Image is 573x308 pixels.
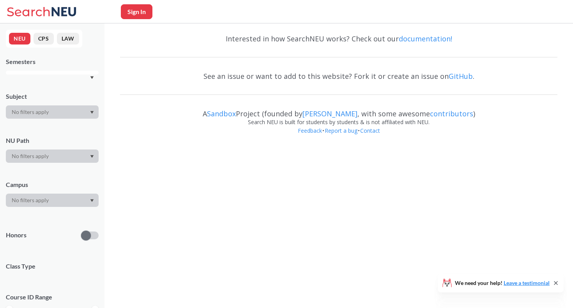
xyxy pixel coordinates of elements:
[297,127,322,134] a: Feedback
[455,280,550,286] span: We need your help!
[6,194,99,207] div: Dropdown arrow
[57,33,79,45] button: LAW
[6,136,99,145] div: NU Path
[6,262,99,271] span: Class Type
[6,92,99,101] div: Subject
[90,111,94,114] svg: Dropdown arrow
[120,65,557,87] div: See an issue or want to add to this website? Fork it or create an issue on .
[121,4,152,19] button: Sign In
[302,109,357,118] a: [PERSON_NAME]
[90,76,94,79] svg: Dropdown arrow
[6,105,99,119] div: Dropdown arrow
[6,180,99,189] div: Campus
[120,126,557,147] div: • •
[120,27,557,50] div: Interested in how SearchNEU works? Check out our
[324,127,358,134] a: Report a bug
[120,118,557,126] div: Search NEU is built for students by students & is not affiliated with NEU.
[207,109,236,118] a: Sandbox
[6,150,99,163] div: Dropdown arrow
[9,33,30,45] button: NEU
[120,102,557,118] div: A Project (founded by , with some awesome )
[90,199,94,202] svg: Dropdown arrow
[6,293,99,302] p: Course ID Range
[34,33,54,45] button: CPS
[430,109,473,118] a: contributors
[90,155,94,158] svg: Dropdown arrow
[6,57,99,66] div: Semesters
[504,280,550,286] a: Leave a testimonial
[399,34,452,43] a: documentation!
[6,231,27,240] p: Honors
[449,71,473,81] a: GitHub
[360,127,380,134] a: Contact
